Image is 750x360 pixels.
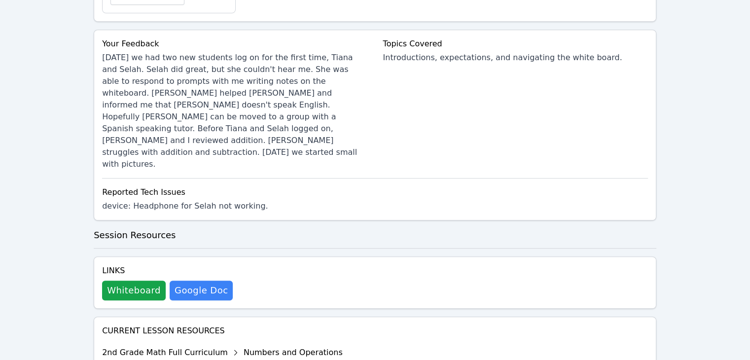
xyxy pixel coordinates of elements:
li: device : Headphone for Selah not working. [102,200,648,212]
h3: Session Resources [94,228,656,242]
div: [DATE] we had two new students log on for the first time, Tiana and Selah. Selah did great, but s... [102,52,367,170]
h4: Current Lesson Resources [102,325,648,337]
a: Google Doc [170,281,233,300]
div: Your Feedback [102,38,367,50]
button: Whiteboard [102,281,166,300]
h4: Links [102,265,233,277]
div: Introductions, expectations, and navigating the white board. [383,52,648,64]
div: Reported Tech Issues [102,186,648,198]
div: Topics Covered [383,38,648,50]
